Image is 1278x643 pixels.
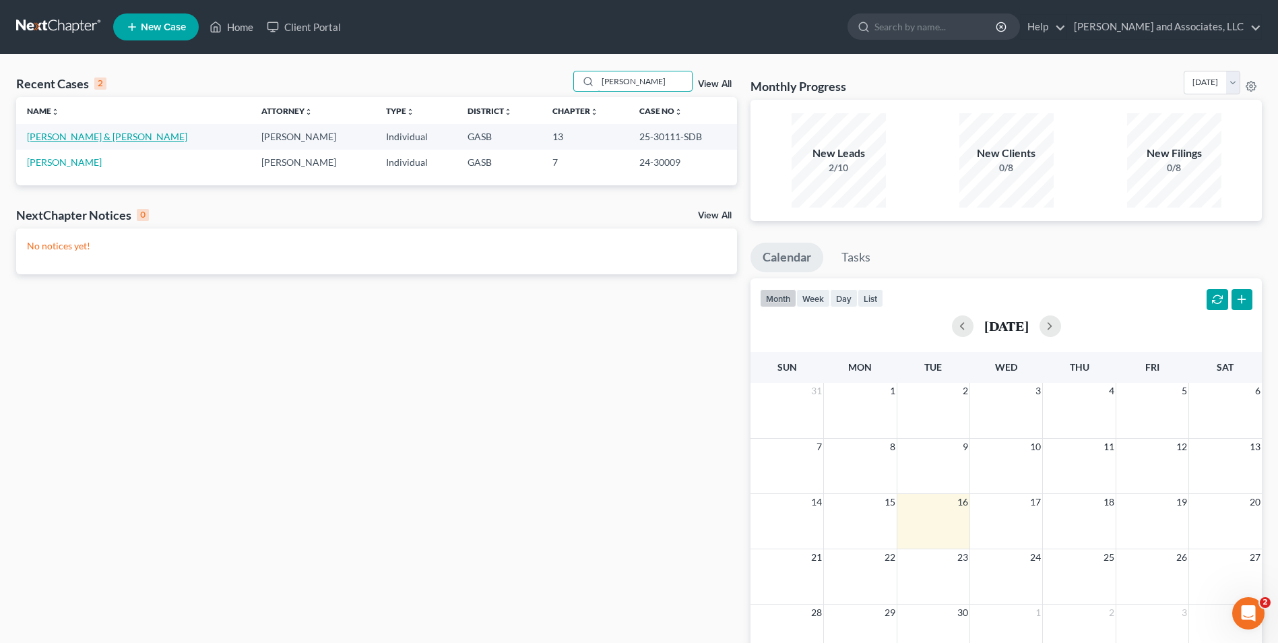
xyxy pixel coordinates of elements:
[984,319,1029,333] h2: [DATE]
[457,150,542,175] td: GASB
[1029,494,1042,510] span: 17
[815,439,823,455] span: 7
[956,549,969,565] span: 23
[137,209,149,221] div: 0
[639,106,682,116] a: Case Nounfold_more
[848,361,872,373] span: Mon
[1254,383,1262,399] span: 6
[796,289,830,307] button: week
[1102,494,1116,510] span: 18
[959,161,1054,175] div: 0/8
[889,439,897,455] span: 8
[598,71,692,91] input: Search by name...
[261,106,313,116] a: Attorneyunfold_more
[251,124,375,149] td: [PERSON_NAME]
[1067,15,1261,39] a: [PERSON_NAME] and Associates, LLC
[883,605,897,621] span: 29
[542,124,629,149] td: 13
[1021,15,1066,39] a: Help
[406,108,414,116] i: unfold_more
[552,106,598,116] a: Chapterunfold_more
[1248,439,1262,455] span: 13
[375,150,457,175] td: Individual
[1029,439,1042,455] span: 10
[1260,597,1271,608] span: 2
[810,383,823,399] span: 31
[956,494,969,510] span: 16
[1248,494,1262,510] span: 20
[51,108,59,116] i: unfold_more
[750,243,823,272] a: Calendar
[1034,605,1042,621] span: 1
[956,605,969,621] span: 30
[1175,549,1188,565] span: 26
[590,108,598,116] i: unfold_more
[792,161,886,175] div: 2/10
[858,289,883,307] button: list
[504,108,512,116] i: unfold_more
[1180,605,1188,621] span: 3
[375,124,457,149] td: Individual
[760,289,796,307] button: month
[810,605,823,621] span: 28
[961,383,969,399] span: 2
[1232,597,1265,630] iframe: Intercom live chat
[1029,549,1042,565] span: 24
[961,439,969,455] span: 9
[829,243,883,272] a: Tasks
[995,361,1017,373] span: Wed
[629,150,737,175] td: 24-30009
[1102,549,1116,565] span: 25
[889,383,897,399] span: 1
[750,78,846,94] h3: Monthly Progress
[260,15,348,39] a: Client Portal
[959,146,1054,161] div: New Clients
[1102,439,1116,455] span: 11
[386,106,414,116] a: Typeunfold_more
[1127,161,1221,175] div: 0/8
[1175,494,1188,510] span: 19
[674,108,682,116] i: unfold_more
[883,494,897,510] span: 15
[777,361,797,373] span: Sun
[924,361,942,373] span: Tue
[883,549,897,565] span: 22
[27,156,102,168] a: [PERSON_NAME]
[27,239,726,253] p: No notices yet!
[830,289,858,307] button: day
[1175,439,1188,455] span: 12
[1108,605,1116,621] span: 2
[629,124,737,149] td: 25-30111-SDB
[141,22,186,32] span: New Case
[94,78,106,90] div: 2
[305,108,313,116] i: unfold_more
[1127,146,1221,161] div: New Filings
[874,14,998,39] input: Search by name...
[1180,383,1188,399] span: 5
[468,106,512,116] a: Districtunfold_more
[16,75,106,92] div: Recent Cases
[810,494,823,510] span: 14
[1145,361,1159,373] span: Fri
[792,146,886,161] div: New Leads
[251,150,375,175] td: [PERSON_NAME]
[1034,383,1042,399] span: 3
[16,207,149,223] div: NextChapter Notices
[457,124,542,149] td: GASB
[203,15,260,39] a: Home
[810,549,823,565] span: 21
[1070,361,1089,373] span: Thu
[1217,361,1234,373] span: Sat
[27,106,59,116] a: Nameunfold_more
[1248,549,1262,565] span: 27
[27,131,187,142] a: [PERSON_NAME] & [PERSON_NAME]
[698,211,732,220] a: View All
[1108,383,1116,399] span: 4
[542,150,629,175] td: 7
[698,80,732,89] a: View All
